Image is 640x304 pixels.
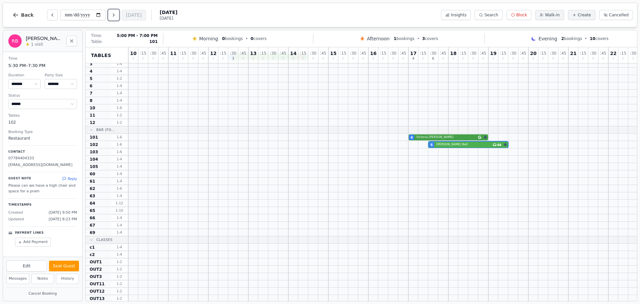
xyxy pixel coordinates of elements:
[609,12,629,18] span: Cancelled
[90,157,98,162] span: 104
[90,142,98,147] span: 102
[262,57,264,60] span: 0
[90,208,95,213] span: 65
[282,57,284,60] span: 0
[111,230,127,235] span: 1 - 4
[212,57,214,60] span: 0
[190,51,196,55] span: : 30
[90,230,95,235] span: 69
[320,51,326,55] span: : 45
[170,51,176,56] span: 11
[417,36,419,41] span: •
[56,274,79,284] button: History
[422,57,424,60] span: 0
[111,296,127,301] span: 1 - 2
[8,119,77,125] dd: 102
[535,10,564,20] button: Walk-in
[162,57,164,60] span: 0
[232,57,234,60] span: 3
[367,35,390,42] span: Afternoon
[90,83,92,89] span: 6
[572,57,574,60] span: 0
[8,156,77,161] p: 07784404333
[150,51,156,55] span: : 30
[149,39,158,44] span: 101
[251,36,267,41] span: covers
[111,164,127,169] span: 1 - 4
[111,208,127,213] span: 1 - 10
[62,176,77,181] button: Reply
[352,57,354,60] span: 0
[350,51,356,55] span: : 30
[96,237,113,242] span: Classes
[590,36,595,41] span: 10
[260,51,266,55] span: : 15
[8,162,77,168] p: [EMAIL_ADDRESS][DOMAIN_NAME]
[420,51,426,55] span: : 15
[484,12,498,18] span: Search
[412,57,414,60] span: 4
[49,217,77,222] span: [DATE] 8:23 PM
[362,57,364,60] span: 0
[111,98,127,103] span: 1 - 4
[441,10,471,20] button: Insights
[90,245,95,250] span: c1
[26,35,62,42] h2: [PERSON_NAME] Bell
[108,10,119,20] button: Next day
[90,135,98,140] span: 101
[180,51,186,55] span: : 15
[280,51,286,55] span: : 45
[8,62,77,69] dd: 5:30 PM – 7:30 PM
[111,76,127,81] span: 1 - 2
[111,149,127,154] span: 1 - 6
[222,36,243,41] span: bookings
[47,10,58,20] button: Previous day
[130,51,136,56] span: 10
[8,176,31,181] p: Guest Note
[8,34,22,48] div: RB
[111,157,127,162] span: 1 - 4
[45,73,77,78] dt: Party Size
[252,57,254,60] span: 0
[532,57,534,60] span: 0
[394,36,396,41] span: 1
[370,51,376,56] span: 16
[90,274,102,279] span: OUT3
[470,51,476,55] span: : 30
[90,149,98,155] span: 103
[90,281,105,287] span: OUT11
[568,10,595,20] button: Create
[450,51,456,56] span: 18
[172,57,174,60] span: 0
[90,98,92,103] span: 8
[8,183,77,195] p: Please can we have a high chair and space for a pram
[200,51,206,55] span: : 45
[500,51,506,55] span: : 15
[440,51,446,55] span: : 45
[590,51,596,55] span: : 30
[6,290,79,298] button: Cancel Booking
[516,12,527,18] span: Block
[622,57,624,60] span: 0
[422,36,425,41] span: 3
[530,51,536,56] span: 20
[610,51,616,56] span: 22
[482,57,484,60] span: 0
[15,231,44,235] p: Payment Links
[512,57,514,60] span: 0
[182,57,184,60] span: 0
[372,57,374,60] span: 0
[8,217,24,222] span: Updated
[7,7,39,23] button: Back
[91,33,102,38] span: Time:
[411,135,413,140] span: 4
[332,57,334,60] span: 0
[8,56,77,62] dt: Time
[497,143,501,147] svg: Customer message
[580,51,586,55] span: : 15
[8,150,77,154] p: Contact
[582,57,584,60] span: 0
[302,57,304,60] span: 0
[90,120,95,125] span: 12
[142,57,144,60] span: 0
